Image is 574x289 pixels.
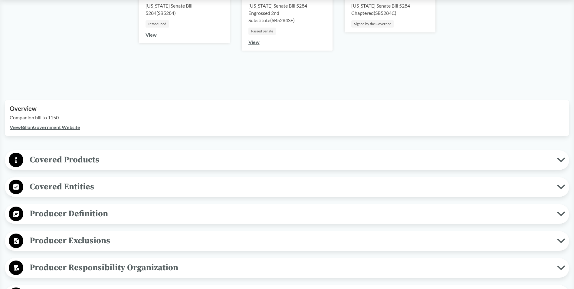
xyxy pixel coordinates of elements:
div: Passed Senate [248,28,276,35]
button: Producer Exclusions [7,233,567,249]
h2: Overview [10,105,564,112]
div: [US_STATE] Senate Bill 5284 Engrossed 2nd Substitute ( SB5284SE ) [248,2,326,24]
div: [US_STATE] Senate Bill 5284 Chaptered ( SB5284C ) [351,2,429,17]
div: [US_STATE] Senate Bill 5284 ( SB5284 ) [146,2,223,17]
p: Companion bill to 1150 [10,114,564,121]
div: Introduced [146,20,169,28]
span: Producer Exclusions [23,234,557,247]
span: Producer Definition [23,207,557,221]
div: Signed by the Governor [351,20,394,28]
span: Covered Products [23,153,557,167]
a: View [146,32,157,38]
button: Covered Products [7,152,567,168]
button: Producer Definition [7,206,567,222]
button: Covered Entities [7,179,567,195]
span: Producer Responsibility Organization [23,261,557,274]
a: View [248,39,260,45]
a: ViewBillonGovernment Website [10,124,80,130]
span: Covered Entities [23,180,557,194]
button: Producer Responsibility Organization [7,260,567,276]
